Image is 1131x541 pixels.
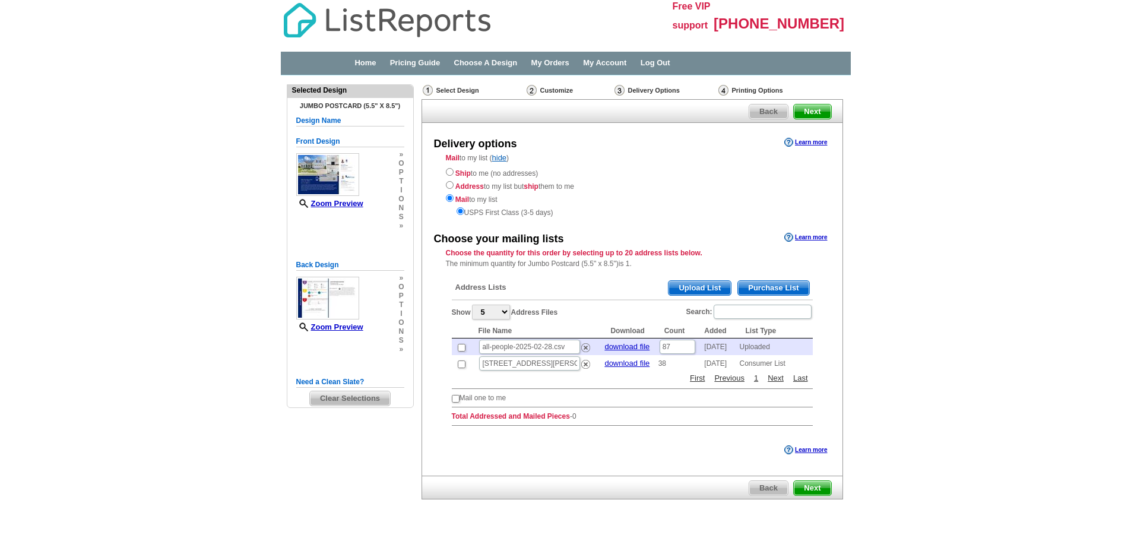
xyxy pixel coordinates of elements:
[641,58,670,67] a: Log Out
[581,357,590,366] a: Remove this list
[492,153,507,162] a: hide
[749,105,788,119] span: Back
[446,166,819,218] div: to me (no addresses) to my list but them to me to my list
[698,338,739,355] td: [DATE]
[604,359,650,368] a: download file
[454,58,518,67] a: Choose A Design
[455,169,471,178] strong: Ship
[790,372,811,384] a: Last
[455,195,469,204] strong: Mail
[460,393,506,403] td: Mail one to me
[455,282,506,293] span: Address Lists
[658,324,699,338] th: Count
[581,360,590,369] img: delete.png
[658,355,699,372] td: 38
[446,249,702,257] strong: Choose the quantity for this order by selecting up to 20 address lists below.
[452,303,558,321] label: Show Address Files
[740,355,813,372] td: Consumer List
[740,324,813,338] th: List Type
[398,159,404,168] span: o
[604,342,650,351] a: download file
[751,372,761,384] a: 1
[422,248,842,269] div: The minimum quantity for Jumbo Postcard (5.5" x 8.5")is 1.
[765,372,787,384] a: Next
[718,85,728,96] img: Printing Options & Summary
[398,204,404,213] span: n
[296,322,363,331] a: Zoom Preview
[784,233,827,242] a: Learn more
[287,85,413,96] div: Selected Design
[784,138,827,147] a: Learn more
[398,177,404,186] span: t
[422,84,525,99] div: Select Design
[673,1,711,30] span: Free VIP support
[398,150,404,159] span: »
[446,154,460,162] strong: Mail
[398,168,404,177] span: p
[525,84,613,96] div: Customize
[455,182,484,191] strong: Address
[296,102,404,109] h4: Jumbo Postcard (5.5" x 8.5")
[446,271,819,435] div: -
[398,345,404,354] span: »
[423,85,433,96] img: Select Design
[398,327,404,336] span: n
[472,324,604,338] th: File Name
[740,338,813,355] td: Uploaded
[398,186,404,195] span: i
[434,137,517,152] div: Delivery options
[604,324,658,338] th: Download
[310,391,390,406] span: Clear Selections
[398,222,404,230] span: »
[613,84,717,99] div: Delivery Options
[398,300,404,309] span: t
[669,281,731,295] span: Upload List
[296,153,359,196] img: small-thumb.jpg
[354,58,376,67] a: Home
[398,292,404,300] span: p
[614,85,625,96] img: Delivery Options
[422,153,842,218] div: to my list ( )
[524,182,538,191] strong: ship
[472,305,510,319] select: ShowAddress Files
[711,372,747,384] a: Previous
[398,318,404,327] span: o
[446,205,819,218] div: USPS First Class (3-5 days)
[296,136,404,147] h5: Front Design
[296,277,359,319] img: small-thumb.jpg
[714,15,844,31] span: [PHONE_NUMBER]
[686,303,812,320] label: Search:
[749,480,788,496] a: Back
[749,481,788,495] span: Back
[784,445,827,455] a: Learn more
[531,58,569,67] a: My Orders
[572,412,576,420] span: 0
[527,85,537,96] img: Customize
[296,260,404,271] h5: Back Design
[581,340,590,349] a: Remove this list
[398,274,404,283] span: »
[398,195,404,204] span: o
[296,377,404,388] h5: Need a Clean Slate?
[296,199,363,208] a: Zoom Preview
[698,355,739,372] td: [DATE]
[714,305,812,319] input: Search:
[434,232,564,247] div: Choose your mailing lists
[794,105,831,119] span: Next
[390,58,441,67] a: Pricing Guide
[398,309,404,318] span: i
[583,58,626,67] a: My Account
[398,336,404,345] span: s
[452,412,570,420] strong: Total Addressed and Mailed Pieces
[398,283,404,292] span: o
[581,343,590,352] img: delete.png
[698,324,739,338] th: Added
[738,281,809,295] span: Purchase List
[296,115,404,126] h5: Design Name
[749,104,788,119] a: Back
[794,481,831,495] span: Next
[398,213,404,222] span: s
[717,84,823,96] div: Printing Options
[687,372,708,384] a: First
